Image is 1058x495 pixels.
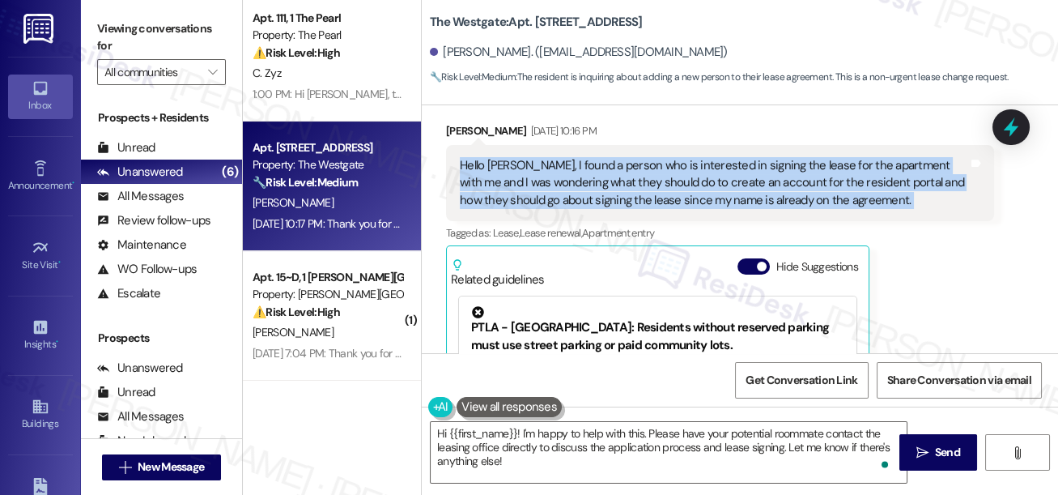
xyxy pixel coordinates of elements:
[97,237,186,254] div: Maintenance
[253,45,340,60] strong: ⚠️ Risk Level: High
[72,177,74,189] span: •
[81,330,242,347] div: Prospects
[746,372,857,389] span: Get Conversation Link
[253,66,281,80] span: C. Zyz
[97,139,155,156] div: Unread
[138,459,204,476] span: New Message
[916,446,928,459] i: 
[430,44,728,61] div: [PERSON_NAME]. ([EMAIL_ADDRESS][DOMAIN_NAME])
[493,226,520,240] span: Lease ,
[97,285,160,302] div: Escalate
[97,433,191,450] div: New Inbounds
[877,362,1042,399] button: Share Conversation via email
[253,10,402,27] div: Apt. 111, 1 The Pearl
[104,59,200,85] input: All communities
[887,372,1031,389] span: Share Conversation via email
[520,226,582,240] span: Lease renewal ,
[253,27,402,44] div: Property: The Pearl
[430,69,1009,86] span: : The resident is inquiring about adding a new person to their lease agreement. This is a non-urg...
[253,325,334,339] span: [PERSON_NAME]
[431,422,907,483] textarea: To enrich screen reader interactions, please activate Accessibility in Grammarly extension settings
[56,336,58,348] span: •
[102,454,222,480] button: New Message
[218,160,242,185] div: (6)
[451,258,545,288] div: Related guidelines
[97,384,155,401] div: Unread
[8,314,73,357] a: Insights •
[97,188,184,205] div: All Messages
[430,70,516,83] strong: 🔧 Risk Level: Medium
[97,212,210,229] div: Review follow-ups
[527,122,597,139] div: [DATE] 10:16 PM
[1011,446,1023,459] i: 
[97,164,183,181] div: Unanswered
[471,306,844,354] div: PTLA - [GEOGRAPHIC_DATA]: Residents without reserved parking must use street parking or paid comm...
[935,444,960,461] span: Send
[97,408,184,425] div: All Messages
[582,226,654,240] span: Apartment entry
[776,258,858,275] label: Hide Suggestions
[253,139,402,156] div: Apt. [STREET_ADDRESS]
[97,261,197,278] div: WO Follow-ups
[97,360,183,377] div: Unanswered
[81,109,242,126] div: Prospects + Residents
[58,257,61,268] span: •
[253,286,402,303] div: Property: [PERSON_NAME][GEOGRAPHIC_DATA]
[253,269,402,286] div: Apt. 15~D, 1 [PERSON_NAME][GEOGRAPHIC_DATA] (new)
[8,393,73,437] a: Buildings
[8,234,73,278] a: Site Visit •
[253,156,402,173] div: Property: The Westgate
[899,434,978,471] button: Send
[735,362,868,399] button: Get Conversation Link
[460,157,968,209] div: Hello [PERSON_NAME], I found a person who is interested in signing the lease for the apartment wi...
[8,75,73,118] a: Inbox
[97,16,226,59] label: Viewing conversations for
[208,66,217,79] i: 
[253,195,334,210] span: [PERSON_NAME]
[430,14,643,31] b: The Westgate: Apt. [STREET_ADDRESS]
[119,461,131,474] i: 
[253,175,358,190] strong: 🔧 Risk Level: Medium
[446,221,994,245] div: Tagged as:
[253,305,340,319] strong: ⚠️ Risk Level: High
[446,122,994,145] div: [PERSON_NAME]
[23,14,57,44] img: ResiDesk Logo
